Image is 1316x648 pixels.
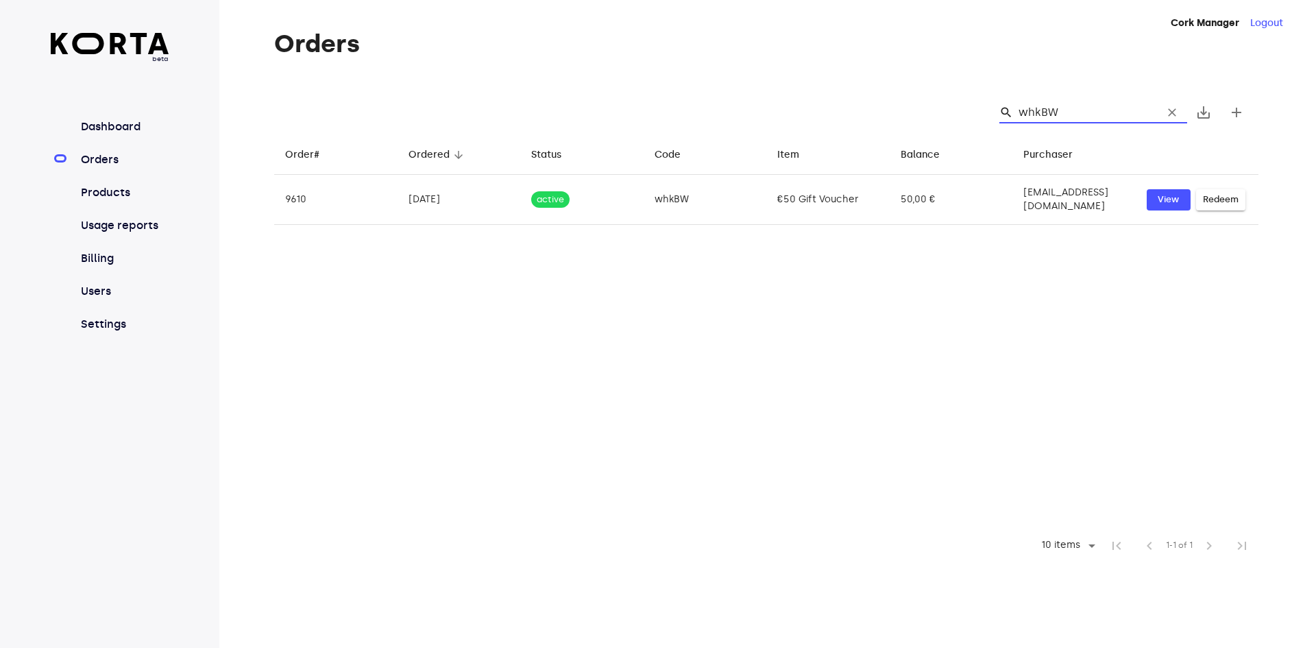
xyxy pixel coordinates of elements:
[1019,101,1151,123] input: Search
[1157,97,1187,128] button: Clear Search
[1012,175,1136,225] td: [EMAIL_ADDRESS][DOMAIN_NAME]
[1147,189,1191,211] button: View
[890,175,1013,225] td: 50,00 €
[1228,104,1245,121] span: add
[901,147,940,163] div: Balance
[766,175,890,225] td: €50 Gift Voucher
[1203,192,1239,208] span: Redeem
[1023,147,1073,163] div: Purchaser
[1187,96,1220,129] button: Export
[78,152,169,168] a: Orders
[1166,539,1193,553] span: 1-1 of 1
[777,147,799,163] div: Item
[1250,16,1283,30] button: Logout
[51,54,169,64] span: beta
[1165,106,1179,119] span: clear
[1195,104,1212,121] span: save_alt
[452,149,465,161] span: arrow_downward
[78,119,169,135] a: Dashboard
[398,175,521,225] td: [DATE]
[655,147,681,163] div: Code
[1023,147,1090,163] span: Purchaser
[1196,189,1245,211] button: Redeem
[777,147,817,163] span: Item
[285,147,319,163] div: Order#
[655,147,698,163] span: Code
[901,147,958,163] span: Balance
[1171,17,1239,29] strong: Cork Manager
[1154,192,1184,208] span: View
[644,175,767,225] td: whkBW
[1226,529,1258,562] span: Last Page
[1032,536,1100,556] div: 10 items
[409,147,450,163] div: Ordered
[531,147,579,163] span: Status
[51,33,169,64] a: beta
[1100,529,1133,562] span: First Page
[78,217,169,234] a: Usage reports
[51,33,169,54] img: Korta
[78,184,169,201] a: Products
[285,147,337,163] span: Order#
[1038,540,1084,551] div: 10 items
[531,193,570,206] span: active
[531,147,561,163] div: Status
[1220,96,1253,129] button: Create new gift card
[274,30,1258,58] h1: Orders
[78,316,169,333] a: Settings
[1133,529,1166,562] span: Previous Page
[1193,529,1226,562] span: Next Page
[78,250,169,267] a: Billing
[999,106,1013,119] span: Search
[78,283,169,300] a: Users
[274,175,398,225] td: 9610
[409,147,467,163] span: Ordered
